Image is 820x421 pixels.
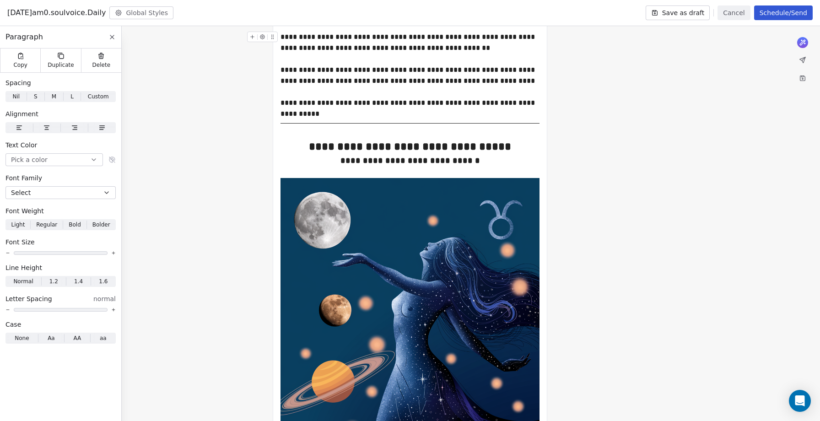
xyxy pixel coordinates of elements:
span: normal [93,294,116,303]
button: Global Styles [109,6,173,19]
span: Bold [69,221,81,229]
span: Alignment [5,109,38,119]
div: Open Intercom Messenger [789,390,811,412]
span: Select [11,188,31,197]
span: Case [5,320,21,329]
button: Pick a color [5,153,103,166]
button: Schedule/Send [754,5,813,20]
span: Nil [12,92,20,101]
span: L [70,92,74,101]
span: Paragraph [5,32,43,43]
button: Cancel [717,5,750,20]
span: Regular [36,221,57,229]
span: 1.4 [74,277,83,286]
span: Duplicate [48,61,74,69]
span: 1.2 [49,277,58,286]
span: Letter Spacing [5,294,52,303]
span: 1.6 [99,277,108,286]
span: AA [73,334,81,342]
span: Line Height [5,263,42,272]
span: Aa [48,334,55,342]
span: Copy [13,61,27,69]
span: M [52,92,56,101]
span: Font Family [5,173,42,183]
span: Spacing [5,78,31,87]
span: Delete [92,61,111,69]
span: S [34,92,38,101]
span: aa [100,334,107,342]
span: Custom [88,92,109,101]
span: Bolder [92,221,110,229]
button: Save as draft [646,5,710,20]
span: Light [11,221,25,229]
span: None [15,334,29,342]
span: [DATE]am0.soulvoice.Daily [7,7,106,18]
span: Normal [13,277,33,286]
span: Font Weight [5,206,44,216]
span: Text Color [5,140,37,150]
span: Font Size [5,237,35,247]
